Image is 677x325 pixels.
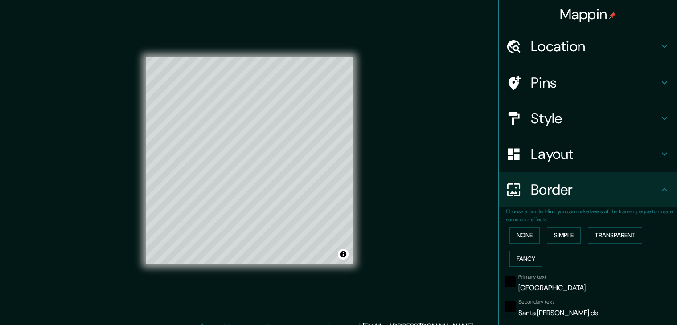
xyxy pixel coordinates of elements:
[506,207,677,223] p: Choose a border. : you can make layers of the frame opaque to create some cool effects.
[588,227,642,244] button: Transparent
[509,251,542,267] button: Fancy
[547,227,581,244] button: Simple
[518,298,554,306] label: Secondary text
[499,101,677,136] div: Style
[499,65,677,101] div: Pins
[545,208,555,215] b: Hint
[499,172,677,207] div: Border
[531,74,659,92] h4: Pins
[531,181,659,199] h4: Border
[505,301,516,312] button: black
[531,110,659,127] h4: Style
[518,273,546,281] label: Primary text
[531,37,659,55] h4: Location
[509,227,540,244] button: None
[499,28,677,64] div: Location
[531,145,659,163] h4: Layout
[505,276,516,287] button: black
[598,290,667,315] iframe: Help widget launcher
[609,12,616,19] img: pin-icon.png
[499,136,677,172] div: Layout
[338,249,349,260] button: Toggle attribution
[560,5,616,23] h4: Mappin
